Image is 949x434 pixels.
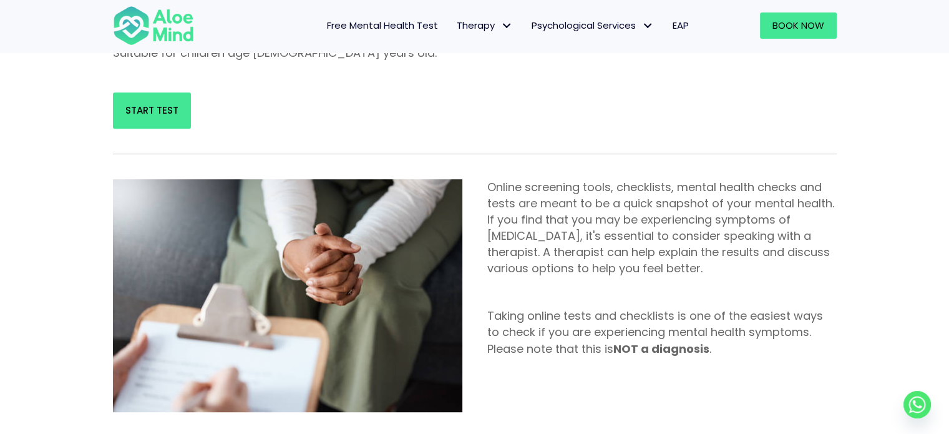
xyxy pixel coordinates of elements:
strong: NOT a diagnosis [613,341,709,357]
a: EAP [663,12,698,39]
span: Therapy: submenu [498,17,516,35]
a: Free Mental Health Test [318,12,447,39]
img: Aloe mind Logo [113,5,194,46]
p: Online screening tools, checklists, mental health checks and tests are meant to be a quick snapsh... [487,179,837,277]
a: Whatsapp [903,391,931,418]
span: Therapy [457,19,513,32]
a: Start Test [113,92,191,129]
span: EAP [673,19,689,32]
span: Book Now [772,19,824,32]
a: TherapyTherapy: submenu [447,12,522,39]
span: Psychological Services [532,19,654,32]
span: Psychological Services: submenu [639,17,657,35]
p: Suitable for children age [DEMOGRAPHIC_DATA] years old. [113,45,462,61]
p: Taking online tests and checklists is one of the easiest ways to check if you are experiencing me... [487,308,837,357]
span: Free Mental Health Test [327,19,438,32]
nav: Menu [210,12,698,39]
span: Start Test [125,104,178,117]
a: Psychological ServicesPsychological Services: submenu [522,12,663,39]
a: Book Now [760,12,837,39]
img: Mental health test free [113,179,462,412]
